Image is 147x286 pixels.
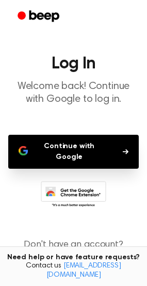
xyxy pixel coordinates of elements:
p: Don't have an account? [8,238,139,266]
button: Continue with Google [8,135,139,169]
span: Contact us [6,262,141,280]
h1: Log In [8,56,139,72]
a: Beep [10,7,69,27]
a: [EMAIL_ADDRESS][DOMAIN_NAME] [46,262,121,279]
p: Welcome back! Continue with Google to log in. [8,80,139,106]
